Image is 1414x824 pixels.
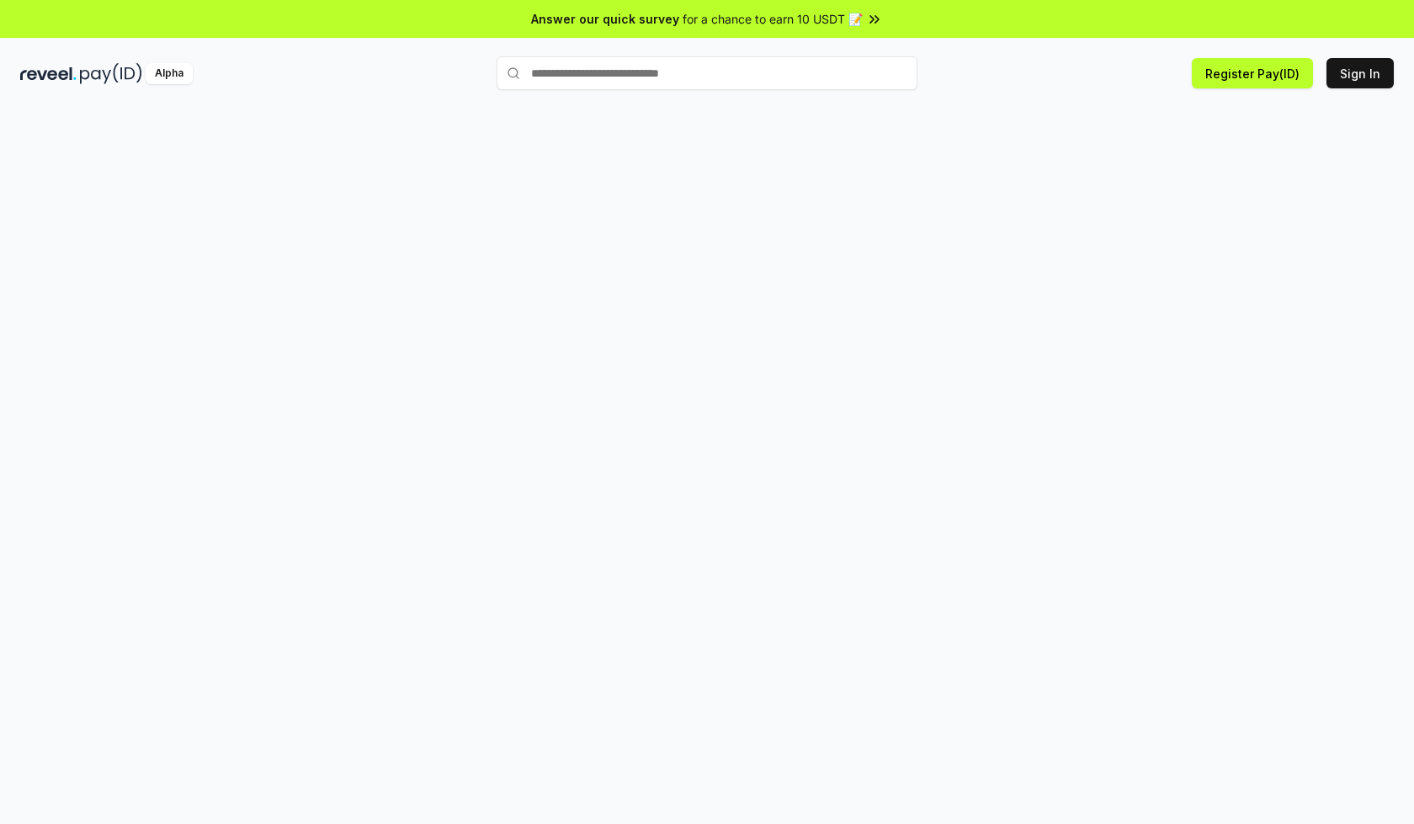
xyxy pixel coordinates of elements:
[80,63,142,84] img: pay_id
[531,10,679,28] span: Answer our quick survey
[1326,58,1394,88] button: Sign In
[683,10,863,28] span: for a chance to earn 10 USDT 📝
[20,63,77,84] img: reveel_dark
[1192,58,1313,88] button: Register Pay(ID)
[146,63,193,84] div: Alpha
